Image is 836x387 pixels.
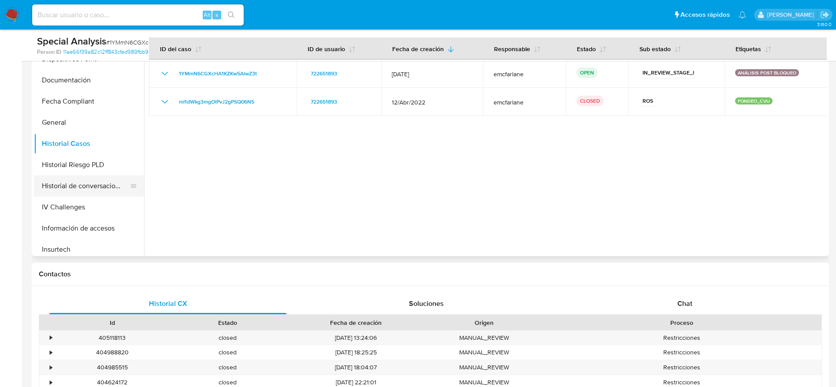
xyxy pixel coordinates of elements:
[55,360,170,375] div: 404985515
[820,10,829,19] a: Salir
[216,11,218,19] span: s
[39,270,822,279] h1: Contactos
[50,378,52,387] div: •
[170,345,286,360] div: closed
[739,11,746,19] a: Notificaciones
[204,11,211,19] span: Alt
[34,239,144,260] button: Insurtech
[548,318,815,327] div: Proceso
[680,10,730,19] span: Accesos rápidos
[34,154,144,175] button: Historial Riesgo PLD
[32,9,244,21] input: Buscar usuario o caso...
[170,360,286,375] div: closed
[149,298,187,309] span: Historial CX
[34,91,144,112] button: Fecha Compliant
[61,318,164,327] div: Id
[222,9,240,21] button: search-icon
[34,218,144,239] button: Información de accesos
[106,38,195,47] span: # 1YMmN6CGXcHA1KZKw5AlwZ3t
[50,334,52,342] div: •
[34,197,144,218] button: IV Challenges
[63,48,157,56] a: 11ae66f39a82c12ff843cfed989fbb93
[55,331,170,345] div: 405118113
[34,175,137,197] button: Historial de conversaciones
[433,318,536,327] div: Origen
[427,345,542,360] div: MANUAL_REVIEW
[767,11,817,19] p: elaine.mcfarlane@mercadolibre.com
[427,331,542,345] div: MANUAL_REVIEW
[286,331,427,345] div: [DATE] 13:24:06
[34,112,144,133] button: General
[286,345,427,360] div: [DATE] 18:25:25
[50,363,52,372] div: •
[37,48,61,56] b: Person ID
[34,133,144,154] button: Historial Casos
[427,360,542,375] div: MANUAL_REVIEW
[542,331,821,345] div: Restricciones
[170,331,286,345] div: closed
[409,298,444,309] span: Soluciones
[37,34,106,48] b: Special Analysis
[542,360,821,375] div: Restricciones
[677,298,692,309] span: Chat
[542,345,821,360] div: Restricciones
[817,21,832,28] span: 3.160.0
[34,70,144,91] button: Documentación
[50,348,52,357] div: •
[292,318,420,327] div: Fecha de creación
[286,360,427,375] div: [DATE] 18:04:07
[55,345,170,360] div: 404988820
[176,318,279,327] div: Estado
